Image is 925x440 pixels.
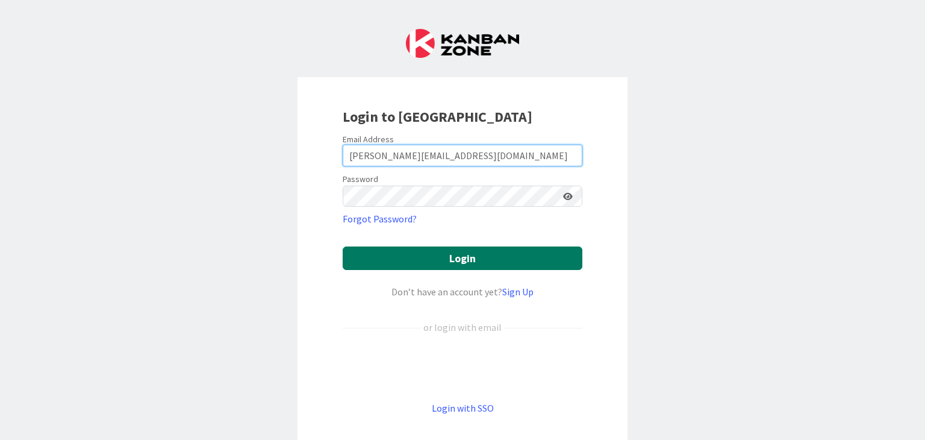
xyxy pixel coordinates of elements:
b: Login to [GEOGRAPHIC_DATA] [343,107,532,126]
label: Email Address [343,134,394,145]
label: Password [343,173,378,186]
div: Don’t have an account yet? [343,284,582,299]
div: or login with email [420,320,505,335]
a: Sign Up [502,286,534,298]
a: Login with SSO [432,402,494,414]
button: Login [343,247,582,270]
iframe: Sign in with Google Button [337,354,588,381]
img: Kanban Zone [406,29,519,58]
a: Forgot Password? [343,212,417,226]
